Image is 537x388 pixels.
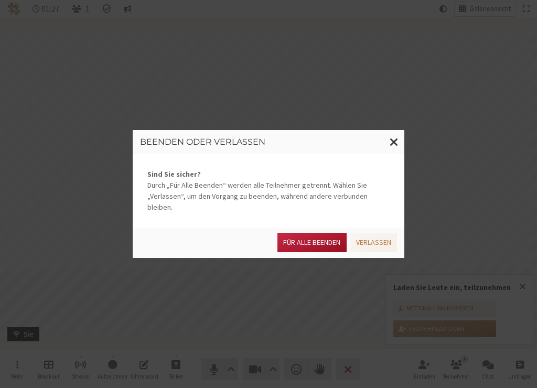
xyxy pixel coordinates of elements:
button: Verlassen [350,233,397,252]
h3: Beenden oder verlassen [140,137,397,147]
div: Durch „Für Alle Beenden“ werden alle Teilnehmer getrennt. Wählen Sie „Verlassen“, um den Vorgang ... [133,154,404,228]
strong: Sind Sie sicher? [147,169,390,180]
button: Für alle Beenden [277,233,346,252]
button: Fenster schließen [384,130,404,154]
